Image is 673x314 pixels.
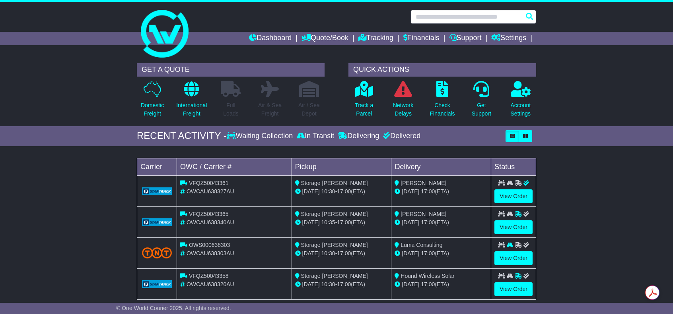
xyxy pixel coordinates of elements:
span: 17:00 [337,188,351,195]
a: Financials [403,32,440,45]
span: 10:30 [321,250,335,256]
span: 10:30 [321,281,335,287]
a: View Order [494,282,533,296]
span: Storage [PERSON_NAME] [301,211,368,217]
a: DomesticFreight [140,81,164,122]
p: Air & Sea Freight [258,101,282,118]
p: Domestic Freight [141,101,164,118]
span: [DATE] [302,250,320,256]
div: (ETA) [395,187,488,196]
span: OWCAU638320AU [187,281,234,287]
span: 10:30 [321,188,335,195]
div: - (ETA) [295,249,388,258]
span: © One World Courier 2025. All rights reserved. [116,305,231,311]
span: Storage [PERSON_NAME] [301,242,368,248]
span: 17:00 [421,219,435,225]
td: Status [491,158,536,175]
span: [PERSON_NAME] [401,180,446,186]
a: View Order [494,220,533,234]
span: OWCAU638303AU [187,250,234,256]
span: [DATE] [402,250,419,256]
td: Pickup [292,158,391,175]
span: [DATE] [302,219,320,225]
a: InternationalFreight [176,81,207,122]
a: NetworkDelays [393,81,414,122]
span: Storage [PERSON_NAME] [301,180,368,186]
div: Delivering [336,132,381,141]
span: [DATE] [302,188,320,195]
a: Support [449,32,482,45]
a: Settings [491,32,526,45]
div: In Transit [295,132,336,141]
span: VFQZ50043361 [189,180,229,186]
img: GetCarrierServiceLogo [142,187,172,195]
span: 17:00 [337,250,351,256]
td: Carrier [137,158,177,175]
div: (ETA) [395,218,488,227]
span: [DATE] [402,188,419,195]
p: Full Loads [221,101,241,118]
span: [DATE] [402,281,419,287]
span: Hound Wireless Solar [401,273,454,279]
div: Delivered [381,132,420,141]
span: Storage [PERSON_NAME] [301,273,368,279]
p: International Freight [176,101,207,118]
p: Get Support [472,101,491,118]
p: Check Financials [430,101,455,118]
div: - (ETA) [295,218,388,227]
span: 17:00 [337,281,351,287]
img: GetCarrierServiceLogo [142,218,172,226]
a: Dashboard [249,32,292,45]
span: Luma Consulting [401,242,442,248]
img: GetCarrierServiceLogo [142,280,172,288]
div: GET A QUOTE [137,63,325,77]
p: Air / Sea Depot [298,101,320,118]
a: Tracking [358,32,393,45]
div: - (ETA) [295,280,388,289]
div: (ETA) [395,249,488,258]
p: Network Delays [393,101,413,118]
p: Account Settings [511,101,531,118]
span: [DATE] [402,219,419,225]
span: VFQZ50043365 [189,211,229,217]
span: OWCAU638340AU [187,219,234,225]
td: Delivery [391,158,491,175]
td: OWC / Carrier # [177,158,292,175]
span: 17:00 [421,281,435,287]
a: View Order [494,189,533,203]
p: Track a Parcel [355,101,373,118]
span: OWCAU638327AU [187,188,234,195]
div: (ETA) [395,280,488,289]
span: [PERSON_NAME] [401,211,446,217]
a: View Order [494,251,533,265]
a: AccountSettings [510,81,531,122]
span: OWS000638303 [189,242,230,248]
a: Track aParcel [354,81,373,122]
div: QUICK ACTIONS [348,63,536,77]
span: 17:00 [421,250,435,256]
img: TNT_Domestic.png [142,247,172,258]
div: - (ETA) [295,187,388,196]
a: Quote/Book [301,32,348,45]
a: GetSupport [471,81,492,122]
span: 10:35 [321,219,335,225]
div: RECENT ACTIVITY - [137,130,227,142]
a: CheckFinancials [430,81,455,122]
span: 17:00 [337,219,351,225]
span: [DATE] [302,281,320,287]
span: VFQZ50043358 [189,273,229,279]
div: Waiting Collection [227,132,295,141]
span: 17:00 [421,188,435,195]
